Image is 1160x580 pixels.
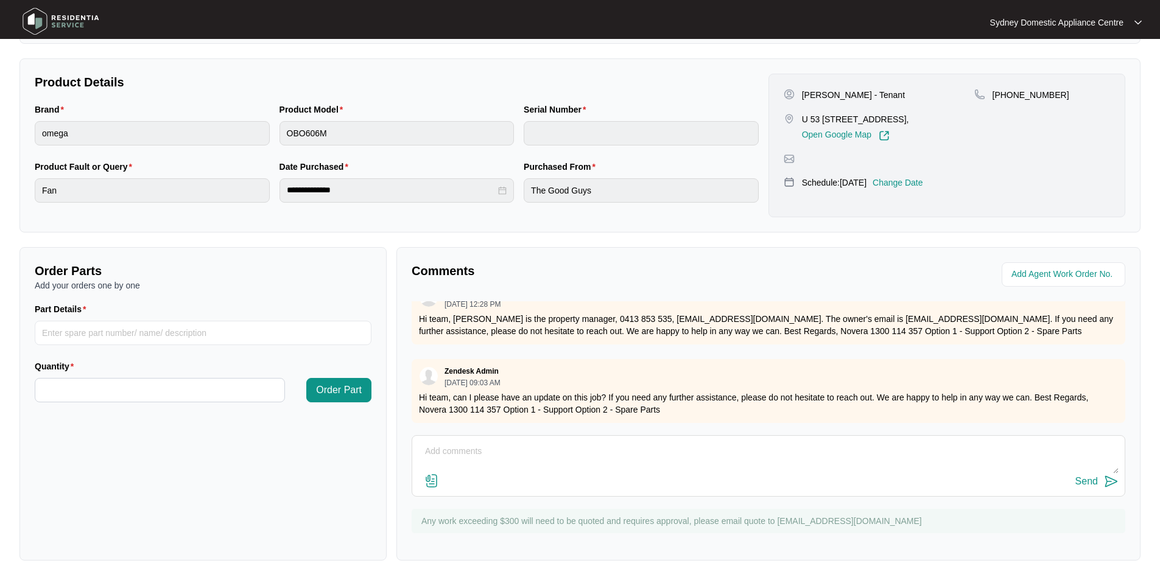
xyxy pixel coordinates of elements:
p: [DATE] 09:03 AM [445,379,501,386]
p: Any work exceeding $300 will need to be quoted and requires approval, please email quote to [EMAI... [421,515,1119,527]
span: Order Part [316,383,362,397]
img: dropdown arrow [1134,19,1142,26]
p: Add your orders one by one [35,279,371,292]
p: [PERSON_NAME] - Tenant [802,89,905,101]
div: Send [1075,476,1098,487]
img: map-pin [974,89,985,100]
img: user.svg [420,367,438,385]
p: Change Date [873,176,923,189]
img: map-pin [784,113,795,124]
p: Product Details [35,74,759,91]
img: send-icon.svg [1104,474,1119,489]
img: file-attachment-doc.svg [424,473,439,488]
label: Serial Number [524,103,591,116]
input: Product Fault or Query [35,178,270,203]
label: Product Fault or Query [35,161,137,173]
p: U 53 [STREET_ADDRESS], [802,113,909,125]
label: Product Model [279,103,348,116]
img: map-pin [784,153,795,164]
img: Link-External [879,130,890,141]
img: user-pin [784,89,795,100]
input: Date Purchased [287,184,496,197]
input: Serial Number [524,121,759,145]
p: Hi team, [PERSON_NAME] is the property manager, 0413 853 535, [EMAIL_ADDRESS][DOMAIN_NAME]. The o... [419,313,1118,337]
input: Part Details [35,321,371,345]
p: Comments [412,262,760,279]
p: Schedule: [DATE] [802,176,866,189]
label: Part Details [35,303,91,315]
input: Add Agent Work Order No. [1011,267,1118,282]
p: Sydney Domestic Appliance Centre [990,16,1123,29]
a: Open Google Map [802,130,890,141]
input: Product Model [279,121,515,145]
img: map-pin [784,176,795,187]
label: Brand [35,103,69,116]
button: Send [1075,473,1119,490]
p: Hi team, can I please have an update on this job? If you need any further assistance, please do n... [419,391,1118,416]
input: Quantity [35,379,284,402]
p: Zendesk Admin [445,366,499,376]
p: Order Parts [35,262,371,279]
img: residentia service logo [18,3,104,40]
p: [DATE] 12:28 PM [445,301,501,308]
input: Brand [35,121,270,145]
label: Date Purchased [279,161,353,173]
label: Purchased From [524,161,600,173]
input: Purchased From [524,178,759,203]
p: [PHONE_NUMBER] [993,89,1069,101]
label: Quantity [35,360,79,372]
button: Order Part [306,378,371,402]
